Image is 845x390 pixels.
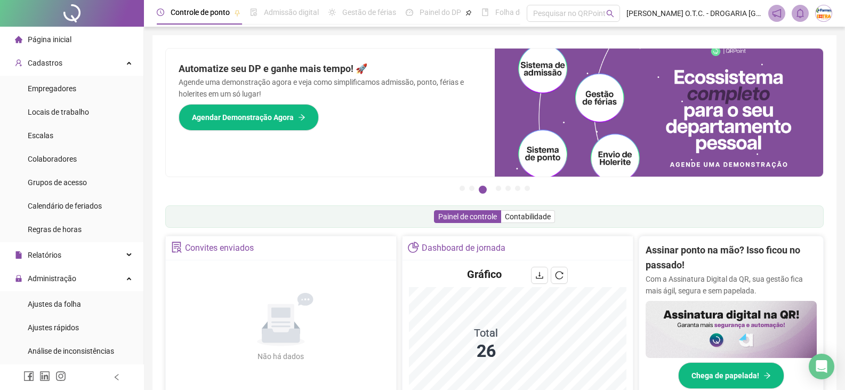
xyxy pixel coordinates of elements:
span: Painel de controle [438,212,497,221]
span: Painel do DP [420,8,461,17]
img: banner%2F02c71560-61a6-44d4-94b9-c8ab97240462.png [646,301,817,358]
span: Regras de horas [28,225,82,234]
span: linkedin [39,371,50,381]
span: notification [772,9,782,18]
h2: Assinar ponto na mão? Isso ficou no passado! [646,243,817,273]
img: banner%2Fd57e337e-a0d3-4837-9615-f134fc33a8e6.png [495,49,824,177]
button: Chega de papelada! [678,362,784,389]
span: Grupos de acesso [28,178,87,187]
img: 66417 [816,5,832,21]
span: solution [171,242,182,253]
span: instagram [55,371,66,381]
span: file-done [250,9,257,16]
span: search [606,10,614,18]
div: Open Intercom Messenger [809,354,834,379]
span: bell [795,9,805,18]
button: 1 [460,186,465,191]
span: Agendar Demonstração Agora [192,112,294,123]
button: 4 [496,186,501,191]
h4: Gráfico [467,267,502,282]
button: 7 [525,186,530,191]
span: sun [328,9,336,16]
span: Ajustes da folha [28,300,81,308]
button: 5 [505,186,511,191]
p: Agende uma demonstração agora e veja como simplificamos admissão, ponto, férias e holerites em um... [179,76,482,100]
span: Contabilidade [505,212,551,221]
button: Agendar Demonstração Agora [179,104,319,131]
span: Análise de inconsistências [28,347,114,355]
button: 6 [515,186,520,191]
p: Com a Assinatura Digital da QR, sua gestão fica mais ágil, segura e sem papelada. [646,273,817,297]
span: Relatórios [28,251,61,259]
span: arrow-right [763,372,771,379]
span: book [481,9,489,16]
span: download [535,271,544,280]
span: Cadastros [28,59,62,67]
span: pushpin [234,10,240,16]
span: Escalas [28,131,53,140]
span: facebook [23,371,34,381]
span: clock-circle [157,9,164,16]
span: Página inicial [28,35,71,44]
span: Chega de papelada! [691,370,759,381]
span: Controle de ponto [171,8,230,17]
button: 2 [469,186,474,191]
div: Não há dados [232,351,330,362]
span: pie-chart [408,242,419,253]
span: reload [555,271,564,280]
button: 3 [479,186,487,194]
h2: Automatize seu DP e ganhe mais tempo! 🚀 [179,61,482,76]
span: home [15,36,22,43]
div: Dashboard de jornada [422,239,505,257]
span: Ajustes rápidos [28,323,79,332]
span: Folha de pagamento [495,8,564,17]
span: user-add [15,59,22,67]
span: Locais de trabalho [28,108,89,116]
span: Colaboradores [28,155,77,163]
span: [PERSON_NAME] O.T.C. - DROGARIA [GEOGRAPHIC_DATA][PERSON_NAME] [626,7,762,19]
span: dashboard [406,9,413,16]
span: file [15,251,22,259]
div: Convites enviados [185,239,254,257]
span: arrow-right [298,114,305,121]
span: Admissão digital [264,8,319,17]
span: lock [15,275,22,282]
span: Administração [28,274,76,283]
span: pushpin [465,10,472,16]
span: left [113,373,120,381]
span: Empregadores [28,84,76,93]
span: Gestão de férias [342,8,396,17]
span: Calendário de feriados [28,202,102,210]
